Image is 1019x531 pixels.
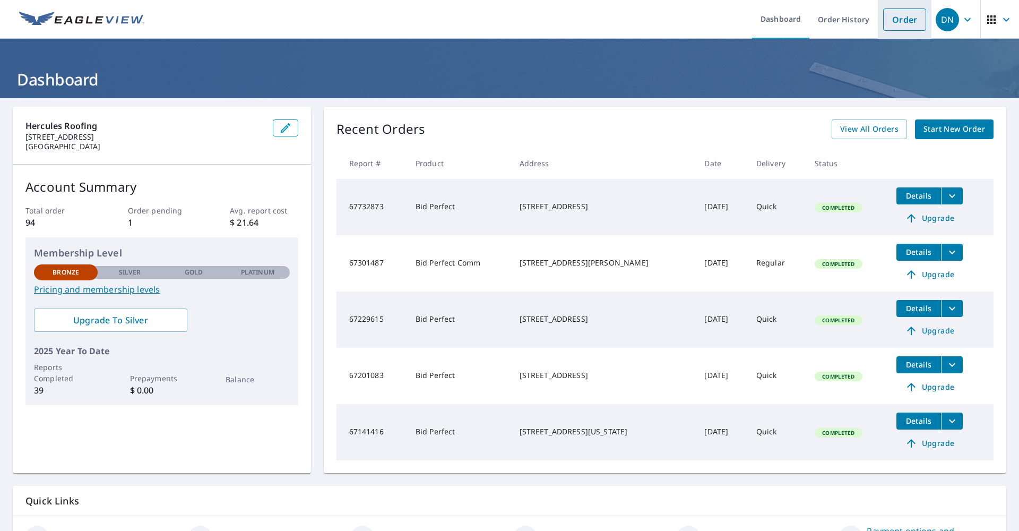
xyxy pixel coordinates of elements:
span: Upgrade [903,437,956,450]
td: 67229615 [336,292,407,348]
span: Completed [816,429,861,436]
p: Silver [119,268,141,277]
p: Total order [25,205,93,216]
td: Quick [748,179,806,235]
a: Upgrade [896,435,963,452]
span: Upgrade [903,324,956,337]
a: Upgrade [896,322,963,339]
button: detailsBtn-67201083 [896,356,941,373]
p: Quick Links [25,494,994,508]
p: Order pending [128,205,196,216]
td: Quick [748,292,806,348]
a: Pricing and membership levels [34,283,290,296]
span: Upgrade [903,381,956,393]
button: filesDropdownBtn-67229615 [941,300,963,317]
td: [DATE] [696,348,747,404]
span: Details [903,303,935,313]
img: EV Logo [19,12,144,28]
button: filesDropdownBtn-67201083 [941,356,963,373]
span: Upgrade [903,268,956,281]
td: [DATE] [696,235,747,292]
span: Details [903,359,935,370]
p: Prepayments [130,373,194,384]
td: [DATE] [696,179,747,235]
th: Address [511,148,696,179]
div: [STREET_ADDRESS] [520,370,688,381]
td: 67141416 [336,404,407,460]
td: Bid Perfect [407,179,511,235]
span: Details [903,191,935,201]
p: $ 21.64 [230,216,298,229]
button: filesDropdownBtn-67301487 [941,244,963,261]
span: Completed [816,260,861,268]
a: Upgrade [896,266,963,283]
td: Bid Perfect Comm [407,235,511,292]
span: View All Orders [840,123,899,136]
td: [DATE] [696,404,747,460]
h1: Dashboard [13,68,1006,90]
th: Date [696,148,747,179]
p: Bronze [53,268,79,277]
button: filesDropdownBtn-67732873 [941,187,963,204]
span: Details [903,247,935,257]
th: Product [407,148,511,179]
span: Completed [816,204,861,211]
span: Details [903,416,935,426]
a: Upgrade [896,379,963,396]
div: [STREET_ADDRESS] [520,201,688,212]
td: 67301487 [336,235,407,292]
div: DN [936,8,959,31]
td: Bid Perfect [407,348,511,404]
p: 2025 Year To Date [34,345,290,357]
p: Reports Completed [34,362,98,384]
p: 94 [25,216,93,229]
button: detailsBtn-67732873 [896,187,941,204]
p: Recent Orders [336,119,426,139]
button: filesDropdownBtn-67141416 [941,413,963,430]
span: Upgrade To Silver [42,314,179,326]
p: Hercules Roofing [25,119,264,132]
td: Bid Perfect [407,292,511,348]
p: 39 [34,384,98,397]
p: Balance [226,374,289,385]
td: Quick [748,348,806,404]
p: Avg. report cost [230,205,298,216]
div: [STREET_ADDRESS] [520,314,688,324]
p: [STREET_ADDRESS] [25,132,264,142]
a: View All Orders [832,119,907,139]
button: detailsBtn-67229615 [896,300,941,317]
th: Report # [336,148,407,179]
p: $ 0.00 [130,384,194,397]
span: Start New Order [923,123,985,136]
button: detailsBtn-67301487 [896,244,941,261]
a: Start New Order [915,119,994,139]
p: Membership Level [34,246,290,260]
td: 67201083 [336,348,407,404]
td: Bid Perfect [407,404,511,460]
span: Completed [816,316,861,324]
span: Completed [816,373,861,380]
td: [DATE] [696,292,747,348]
a: Upgrade To Silver [34,309,187,332]
div: [STREET_ADDRESS][PERSON_NAME] [520,258,688,268]
p: Gold [185,268,203,277]
td: Regular [748,235,806,292]
th: Status [806,148,888,179]
a: Order [883,8,926,31]
td: 67732873 [336,179,407,235]
p: Platinum [241,268,274,277]
a: Upgrade [896,210,963,227]
p: 1 [128,216,196,229]
p: [GEOGRAPHIC_DATA] [25,142,264,151]
span: Upgrade [903,212,956,225]
th: Delivery [748,148,806,179]
div: [STREET_ADDRESS][US_STATE] [520,426,688,437]
button: detailsBtn-67141416 [896,413,941,430]
td: Quick [748,404,806,460]
p: Account Summary [25,177,298,196]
